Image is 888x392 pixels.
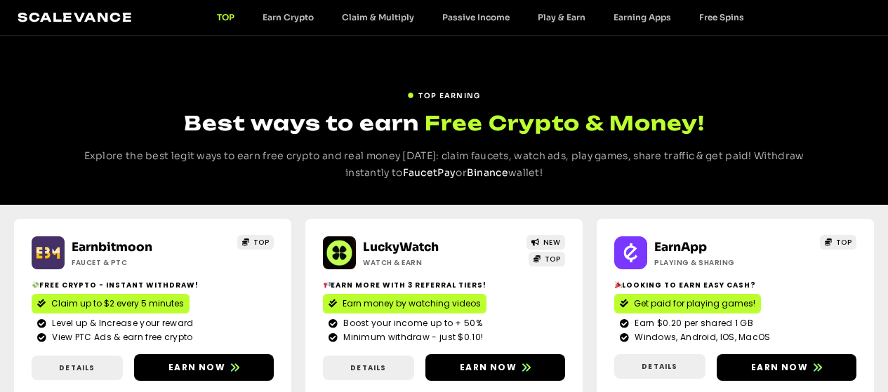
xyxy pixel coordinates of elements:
[524,12,599,22] a: Play & Earn
[654,240,707,255] a: EarnApp
[642,361,677,372] span: Details
[32,280,274,290] h2: Free crypto - Instant withdraw!
[543,237,561,248] span: NEW
[685,12,758,22] a: Free Spins
[425,109,705,137] span: Free Crypto & Money!
[253,237,270,248] span: TOP
[134,354,274,381] a: Earn now
[59,363,95,373] span: Details
[460,361,517,374] span: Earn now
[72,240,152,255] a: Earnbitmoon
[654,257,781,268] h2: Playing & Sharing
[343,297,481,310] span: Earn money by watching videos
[203,12,758,22] nav: Menu
[751,361,808,374] span: Earn now
[614,280,856,290] h2: Looking to Earn Easy Cash?
[324,281,331,288] img: 📢
[18,10,133,25] a: Scalevance
[248,12,328,22] a: Earn Crypto
[467,166,508,179] a: Binance
[323,356,414,380] a: Details
[418,90,480,101] span: TOP EARNING
[717,354,856,381] a: Earn now
[614,294,761,313] a: Get paid for playing games!
[836,237,852,248] span: TOP
[634,297,755,310] span: Get paid for playing games!
[168,361,225,374] span: Earn now
[407,85,480,101] a: TOP EARNING
[323,294,486,313] a: Earn money by watching videos
[631,331,770,344] span: Windows, Android, IOS, MacOS
[615,281,622,288] img: 🎉
[599,12,685,22] a: Earning Apps
[79,148,809,182] p: Explore the best legit ways to earn free crypto and real money [DATE]: claim faucets, watch ads, ...
[428,12,524,22] a: Passive Income
[614,354,705,379] a: Details
[328,12,428,22] a: Claim & Multiply
[323,280,565,290] h2: Earn more with 3 referral Tiers!
[203,12,248,22] a: TOP
[820,235,856,250] a: TOP
[32,281,39,288] img: 💸
[48,331,192,344] span: View PTC Ads & earn free crypto
[237,235,274,250] a: TOP
[363,240,439,255] a: LuckyWatch
[184,111,419,135] span: Best ways to earn
[363,257,489,268] h2: Watch & Earn
[51,297,184,310] span: Claim up to $2 every 5 minutes
[32,294,190,313] a: Claim up to $2 every 5 minutes
[403,166,456,179] a: FaucetPay
[48,317,193,330] span: Level up & Increase your reward
[72,257,198,268] h2: Faucet & PTC
[526,235,565,250] a: NEW
[425,354,565,381] a: Earn now
[631,317,753,330] span: Earn $0.20 per shared 1 GB
[529,252,565,266] a: TOP
[545,254,561,264] span: TOP
[350,363,386,373] span: Details
[340,317,482,330] span: Boost your income up to + 50%
[340,331,483,344] span: Minimum withdraw - just $0.10!
[32,356,123,380] a: Details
